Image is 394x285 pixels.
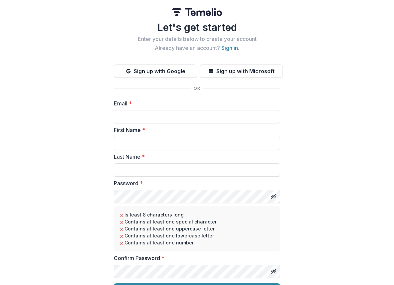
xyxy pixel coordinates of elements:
h2: Already have an account? . [114,45,280,51]
li: Contains at least one uppercase letter [119,225,275,232]
li: Contains at least one special character [119,218,275,225]
li: Is least 8 characters long [119,211,275,218]
label: Email [114,99,276,107]
label: First Name [114,126,276,134]
li: Contains at least one lowercase letter [119,232,275,239]
label: Confirm Password [114,254,276,262]
a: Sign in [221,45,238,51]
button: Sign up with Microsoft [200,65,283,78]
li: Contains at least one number [119,239,275,246]
h2: Enter your details below to create your account [114,36,280,42]
label: Password [114,179,276,187]
img: Temelio [172,8,222,16]
label: Last Name [114,153,276,161]
button: Sign up with Google [114,65,197,78]
h1: Let's get started [114,21,280,33]
button: Toggle password visibility [268,266,279,277]
button: Toggle password visibility [268,191,279,202]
